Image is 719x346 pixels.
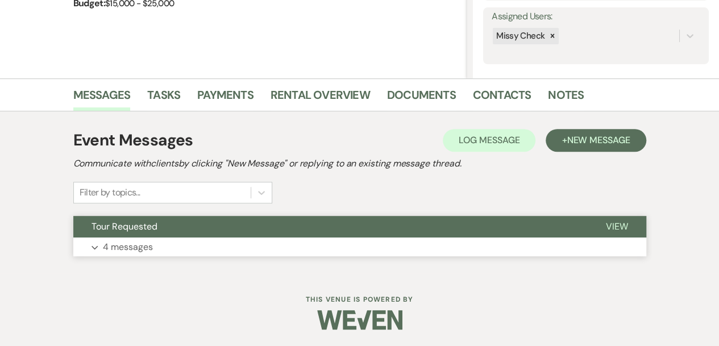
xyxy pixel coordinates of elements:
a: Messages [73,86,131,111]
button: Tour Requested [73,216,588,237]
h1: Event Messages [73,128,193,152]
div: Missy Check [493,28,546,44]
img: Weven Logo [317,300,402,340]
h2: Communicate with clients by clicking "New Message" or replying to an existing message thread. [73,157,646,170]
a: Notes [548,86,584,111]
span: Tour Requested [92,220,157,232]
span: Log Message [459,134,519,146]
a: Documents [387,86,456,111]
button: View [588,216,646,237]
a: Contacts [473,86,531,111]
span: View [606,220,628,232]
a: Payments [197,86,253,111]
button: Log Message [443,129,535,152]
span: New Message [567,134,630,146]
a: Tasks [147,86,180,111]
div: Filter by topics... [80,186,140,199]
a: Rental Overview [271,86,370,111]
button: +New Message [546,129,646,152]
p: 4 messages [103,240,153,255]
label: Assigned Users: [492,9,700,25]
button: 4 messages [73,237,646,257]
